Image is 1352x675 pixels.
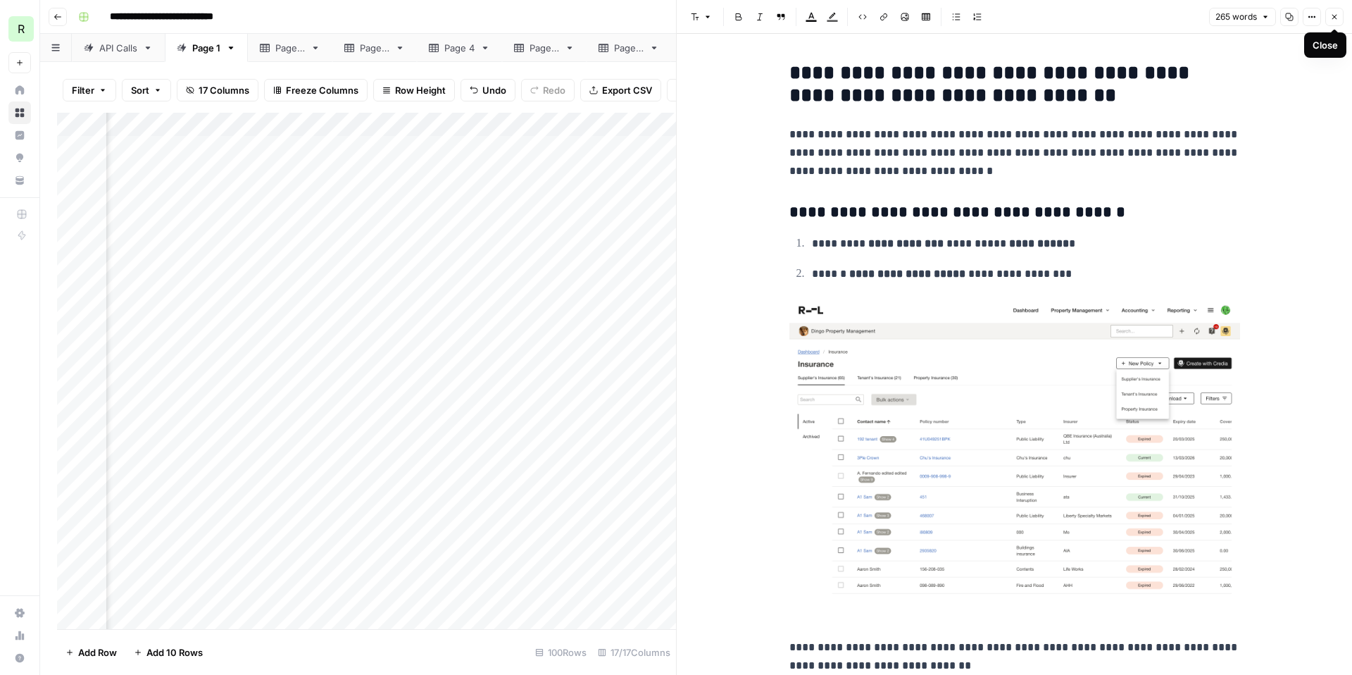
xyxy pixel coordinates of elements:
span: Add 10 Rows [146,645,203,659]
span: 17 Columns [199,83,249,97]
a: Your Data [8,169,31,192]
span: Freeze Columns [286,83,358,97]
button: 265 words [1209,8,1276,26]
span: Sort [131,83,149,97]
a: Page 4 [417,34,502,62]
button: Redo [521,79,575,101]
div: 100 Rows [530,641,592,664]
button: Undo [461,79,515,101]
div: Page 5 [530,41,559,55]
div: Page 4 [444,41,475,55]
a: Page 5 [502,34,587,62]
a: Browse [8,101,31,124]
a: Insights [8,124,31,147]
span: Row Height [395,83,446,97]
a: Page 6 [587,34,671,62]
div: 17/17 Columns [592,641,676,664]
span: Add Row [78,645,117,659]
span: Filter [72,83,94,97]
a: Home [8,79,31,101]
button: 17 Columns [177,79,258,101]
div: API Calls [99,41,137,55]
button: Add 10 Rows [125,641,211,664]
a: Page 3 [332,34,417,62]
button: Freeze Columns [264,79,368,101]
button: Workspace: Re-Leased [8,11,31,47]
button: Sort [122,79,171,101]
span: R [18,20,25,37]
a: Page 1 [165,34,248,62]
button: Row Height [373,79,455,101]
a: Page 2 [248,34,332,62]
span: Redo [543,83,565,97]
span: 265 words [1215,11,1257,23]
a: Usage [8,624,31,647]
div: Page 2 [275,41,305,55]
button: Help + Support [8,647,31,669]
div: Page 3 [360,41,389,55]
a: Opportunities [8,147,31,169]
div: Page 1 [192,41,220,55]
button: Filter [63,79,116,101]
div: Close [1313,38,1338,52]
button: Add Row [57,641,125,664]
a: Settings [8,602,31,624]
span: Undo [482,83,506,97]
span: Export CSV [602,83,652,97]
button: Export CSV [580,79,661,101]
a: API Calls [72,34,165,62]
div: Page 6 [614,41,644,55]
